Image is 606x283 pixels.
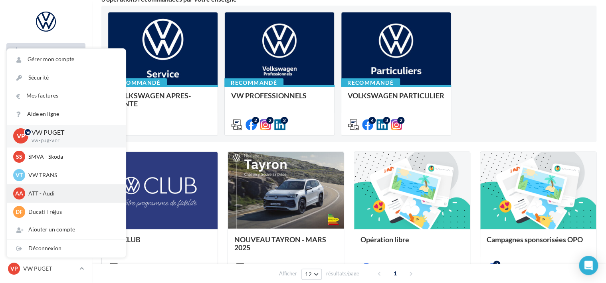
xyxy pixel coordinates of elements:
[7,50,126,68] a: Gérer mon compte
[279,270,297,277] span: Afficher
[5,209,87,233] a: Campagnes DataOnDemand
[7,239,126,257] div: Déconnexion
[108,78,167,87] div: Recommandé
[231,91,307,100] span: VW PROFESSIONNELS
[348,91,444,100] span: VOLKSWAGEN PARTICULIER
[5,63,87,80] a: Boîte de réception
[487,235,583,244] span: Campagnes sponsorisées OPO
[28,153,116,161] p: SMVA - Skoda
[5,84,87,100] a: Visibilité en ligne
[16,171,23,179] span: VT
[115,91,191,108] span: VOLKSWAGEN APRES-VENTE
[368,117,376,124] div: 4
[32,128,113,137] p: VW PUGET
[266,117,273,124] div: 2
[32,137,113,144] p: vw-pug-ver
[21,48,49,55] span: Opérations
[389,267,402,280] span: 1
[305,271,312,277] span: 12
[23,265,76,273] p: VW PUGET
[5,104,87,120] a: Campagnes
[15,189,23,197] span: AA
[252,117,259,124] div: 2
[16,153,22,161] span: SS
[281,117,288,124] div: 2
[5,124,87,140] a: Contacts
[5,163,87,180] a: Calendrier
[5,43,87,60] a: Opérations
[7,87,126,105] a: Mes factures
[7,221,126,239] div: Ajouter un compte
[6,261,85,276] a: VP VW PUGET
[493,261,500,268] div: 2
[383,117,390,124] div: 3
[224,78,283,87] div: Recommandé
[28,208,116,216] p: Ducati Fréjus
[7,105,126,123] a: Aide en ligne
[7,69,126,87] a: Sécurité
[5,143,87,160] a: Médiathèque
[301,269,322,280] button: 12
[397,117,404,124] div: 2
[28,189,116,197] p: ATT - Audi
[341,78,400,87] div: Recommandé
[360,235,409,244] span: Opération libre
[28,171,116,179] p: VW TRANS
[16,208,23,216] span: DF
[5,183,87,207] a: PLV et print personnalisable
[326,270,359,277] span: résultats/page
[17,132,25,141] span: VP
[10,265,18,273] span: VP
[579,256,598,275] div: Open Intercom Messenger
[234,235,326,252] span: NOUVEAU TAYRON - MARS 2025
